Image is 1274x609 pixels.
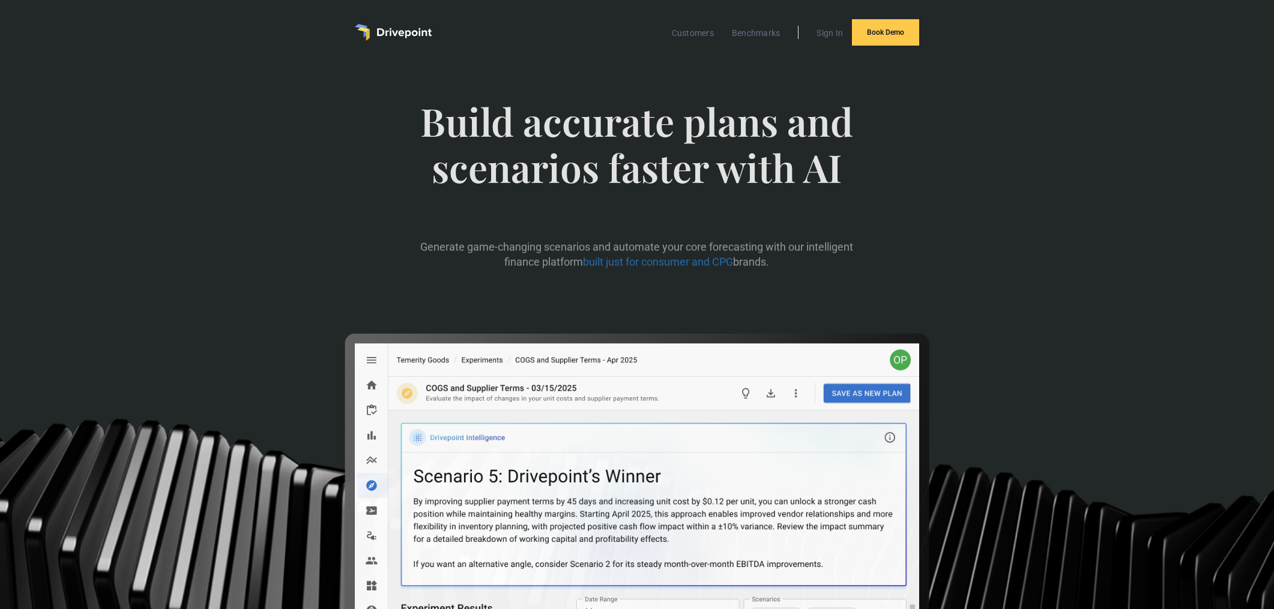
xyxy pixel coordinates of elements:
span: Build accurate plans and scenarios faster with AI [416,98,857,215]
a: Book Demo [852,19,919,46]
span: built just for consumer and CPG [583,256,733,268]
a: home [355,24,432,41]
p: Generate game-changing scenarios and automate your core forecasting with our intelligent finance ... [416,239,857,269]
a: Customers [666,25,720,41]
a: Benchmarks [726,25,786,41]
a: Sign In [811,25,849,41]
